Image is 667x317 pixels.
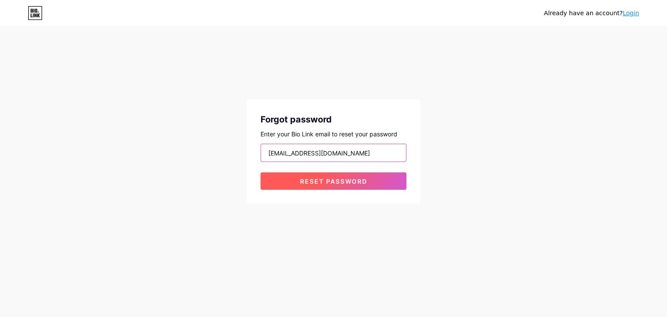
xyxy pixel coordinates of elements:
button: Reset password [261,172,406,190]
a: Login [623,10,639,17]
div: Enter your Bio Link email to reset your password [261,129,406,139]
input: Email [261,144,406,162]
div: Forgot password [261,113,406,126]
span: Reset password [300,178,367,185]
div: Already have an account? [544,9,639,18]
